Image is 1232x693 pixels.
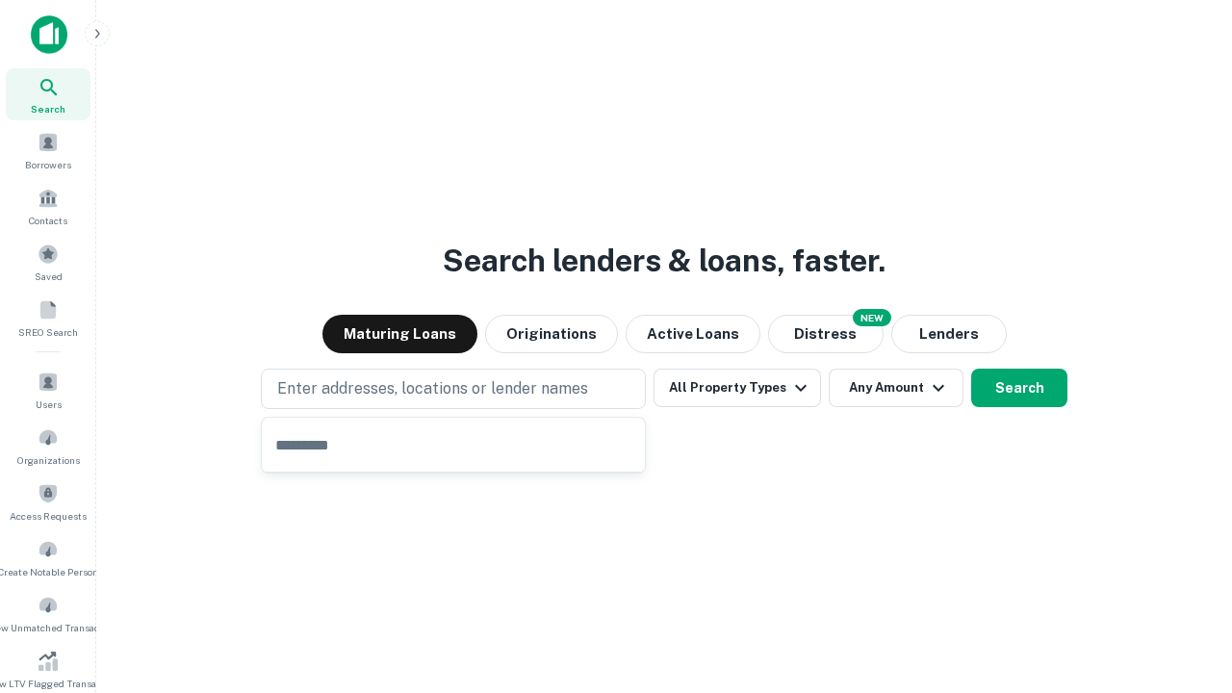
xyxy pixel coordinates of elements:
[6,531,90,583] a: Create Notable Person
[6,475,90,527] a: Access Requests
[6,292,90,344] a: SREO Search
[277,377,588,400] p: Enter addresses, locations or lender names
[35,269,63,284] span: Saved
[626,315,760,353] button: Active Loans
[443,238,885,284] h3: Search lenders & loans, faster.
[18,324,78,340] span: SREO Search
[29,213,67,228] span: Contacts
[261,369,646,409] button: Enter addresses, locations or lender names
[485,315,618,353] button: Originations
[853,309,891,326] div: NEW
[6,124,90,176] a: Borrowers
[829,369,963,407] button: Any Amount
[971,369,1067,407] button: Search
[6,236,90,288] a: Saved
[6,180,90,232] a: Contacts
[17,452,80,468] span: Organizations
[654,369,821,407] button: All Property Types
[10,508,87,524] span: Access Requests
[6,364,90,416] a: Users
[6,587,90,639] a: Review Unmatched Transactions
[36,397,62,412] span: Users
[322,315,477,353] button: Maturing Loans
[891,315,1007,353] button: Lenders
[31,15,67,54] img: capitalize-icon.png
[768,315,884,353] button: Search distressed loans with lien and other non-mortgage details.
[31,101,65,116] span: Search
[6,420,90,472] a: Organizations
[1136,539,1232,631] iframe: Chat Widget
[25,157,71,172] span: Borrowers
[6,68,90,120] a: Search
